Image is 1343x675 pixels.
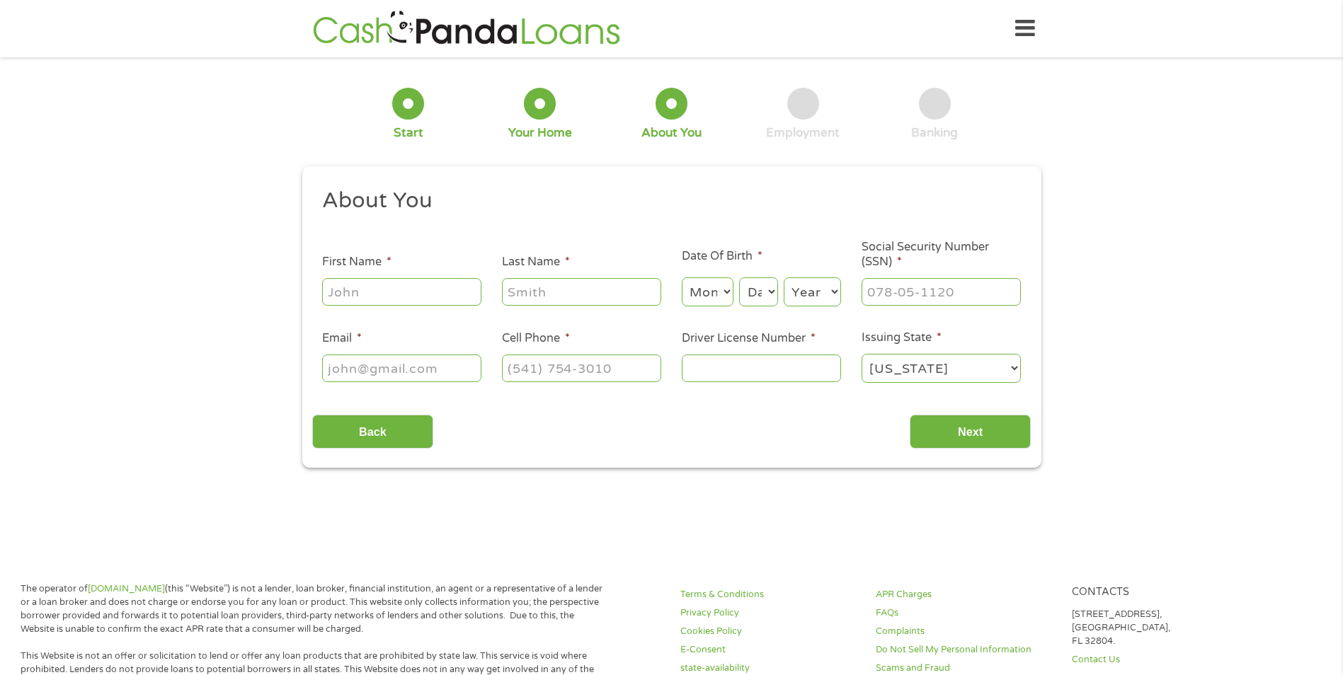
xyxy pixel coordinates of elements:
p: The operator of (this “Website”) is not a lender, loan broker, financial institution, an agent or... [21,582,608,636]
input: john@gmail.com [322,354,481,381]
a: Complaints [876,625,1054,638]
a: state-availability [680,662,859,675]
label: Social Security Number (SSN) [862,240,1021,270]
label: Date Of Birth [682,249,762,264]
input: Next [910,415,1031,449]
a: FAQs [876,606,1054,620]
img: GetLoanNow Logo [309,8,624,49]
input: Back [312,415,433,449]
h2: About You [322,187,1010,215]
label: Email [322,331,362,346]
div: Banking [911,125,958,141]
label: First Name [322,255,392,270]
a: [DOMAIN_NAME] [88,583,165,594]
input: (541) 754-3010 [502,354,661,381]
input: John [322,278,481,305]
p: [STREET_ADDRESS], [GEOGRAPHIC_DATA], FL 32804. [1072,608,1250,648]
a: Terms & Conditions [680,588,859,601]
h4: Contacts [1072,586,1250,599]
label: Last Name [502,255,570,270]
a: Do Not Sell My Personal Information [876,643,1054,657]
a: Cookies Policy [680,625,859,638]
label: Cell Phone [502,331,570,346]
a: E-Consent [680,643,859,657]
a: APR Charges [876,588,1054,601]
a: Privacy Policy [680,606,859,620]
label: Driver License Number [682,331,816,346]
a: Scams and Fraud [876,662,1054,675]
div: About You [641,125,702,141]
input: Smith [502,278,661,305]
div: Your Home [508,125,572,141]
input: 078-05-1120 [862,278,1021,305]
div: Employment [766,125,840,141]
div: Start [394,125,423,141]
a: Contact Us [1072,653,1250,667]
label: Issuing State [862,330,942,345]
